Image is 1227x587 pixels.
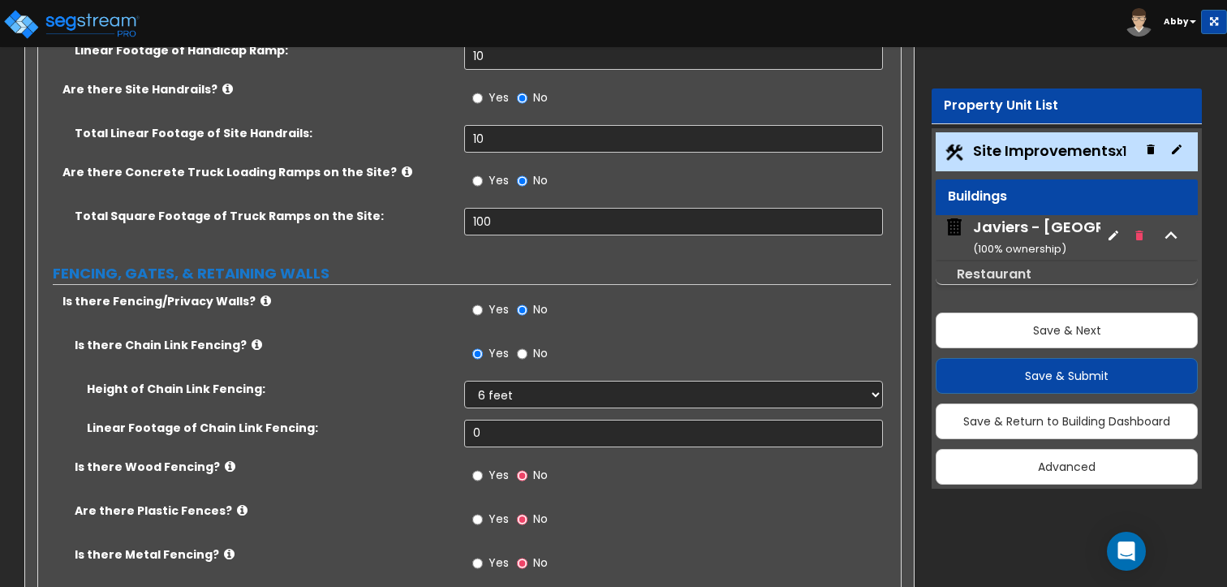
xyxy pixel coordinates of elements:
[973,140,1126,161] span: Site Improvements
[472,555,483,572] input: Yes
[1107,532,1146,571] div: Open Intercom Messenger
[1125,8,1153,37] img: avatar.png
[75,42,452,58] label: Linear Footage of Handicap Ramp:
[62,293,452,309] label: Is there Fencing/Privacy Walls?
[472,89,483,107] input: Yes
[936,449,1198,485] button: Advanced
[75,337,452,353] label: Is there Chain Link Fencing?
[973,241,1066,257] small: ( 100 % ownership)
[53,263,891,284] label: FENCING, GATES, & RETAINING WALLS
[75,459,452,475] label: Is there Wood Fencing?
[472,301,483,319] input: Yes
[533,172,548,188] span: No
[472,172,483,190] input: Yes
[489,467,509,483] span: Yes
[472,467,483,485] input: Yes
[472,511,483,529] input: Yes
[533,301,548,317] span: No
[87,381,452,397] label: Height of Chain Link Fencing:
[517,555,527,572] input: No
[533,345,548,361] span: No
[533,89,548,106] span: No
[489,301,509,317] span: Yes
[517,511,527,529] input: No
[973,217,1210,258] div: Javiers - [GEOGRAPHIC_DATA]
[62,81,452,97] label: Are there Site Handrails?
[944,217,1100,258] span: Javiers - Newport Beach
[944,142,965,163] img: Construction.png
[489,555,509,571] span: Yes
[75,503,452,519] label: Are there Plastic Fences?
[533,555,548,571] span: No
[260,295,271,307] i: click for more info!
[75,125,452,141] label: Total Linear Footage of Site Handrails:
[936,358,1198,394] button: Save & Submit
[87,420,452,436] label: Linear Footage of Chain Link Fencing:
[75,546,452,563] label: Is there Metal Fencing?
[936,404,1198,439] button: Save & Return to Building Dashboard
[517,172,527,190] input: No
[948,188,1186,206] div: Buildings
[533,467,548,483] span: No
[1116,143,1126,160] small: x1
[472,345,483,363] input: Yes
[2,8,140,41] img: logo_pro_r.png
[225,460,235,473] i: click for more info!
[489,89,509,106] span: Yes
[517,301,527,319] input: No
[517,467,527,485] input: No
[944,97,1190,115] div: Property Unit List
[533,511,548,527] span: No
[62,164,452,180] label: Are there Concrete Truck Loading Ramps on the Site?
[237,504,248,516] i: click for more info!
[489,345,509,361] span: Yes
[1164,15,1188,28] b: Abby
[489,511,509,527] span: Yes
[75,208,452,224] label: Total Square Footage of Truck Ramps on the Site:
[402,166,412,178] i: click for more info!
[936,313,1198,348] button: Save & Next
[957,265,1031,283] small: Restaurant
[252,339,262,351] i: click for more info!
[517,89,527,107] input: No
[222,83,233,95] i: click for more info!
[944,217,965,238] img: building.svg
[224,548,235,560] i: click for more info!
[489,172,509,188] span: Yes
[517,345,527,363] input: No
